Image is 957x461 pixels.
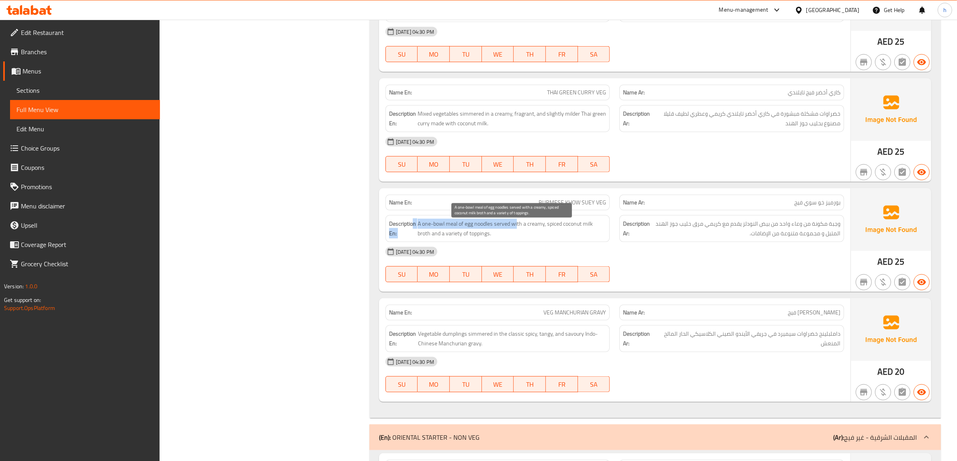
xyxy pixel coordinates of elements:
[578,156,610,172] button: SA
[418,109,607,129] span: Mixed vegetables simmered in a creamy, fragrant, and slightly milder Thai green curry made with c...
[517,159,543,170] span: TH
[3,216,160,235] a: Upsell
[450,156,482,172] button: TU
[833,432,917,442] p: المقبلات الشرقية - غير فيج
[833,431,844,443] b: (Ar):
[453,379,479,390] span: TU
[389,269,415,280] span: SU
[788,88,840,97] span: كاري أخضر فيج تايلندي
[851,78,931,141] img: Ae5nvW7+0k+MAAAAAElFTkSuQmCC
[549,49,575,60] span: FR
[385,266,418,282] button: SU
[895,34,905,49] span: 25
[581,379,607,390] span: SA
[546,376,578,392] button: FR
[389,219,416,239] strong: Description En:
[623,219,650,239] strong: Description Ar:
[514,266,546,282] button: TH
[895,144,905,159] span: 25
[539,198,606,207] span: BURMESE KHOW SUEY VEG
[581,49,607,60] span: SA
[10,81,160,100] a: Sections
[549,379,575,390] span: FR
[547,88,606,97] span: THAI GREEN CURRY VEG
[894,384,910,400] button: Not has choices
[21,182,154,192] span: Promotions
[389,308,412,317] strong: Name En:
[418,266,450,282] button: MO
[546,266,578,282] button: FR
[875,54,891,70] button: Purchased item
[482,156,514,172] button: WE
[794,198,840,207] span: بورميز خو سوي فيج
[21,240,154,249] span: Coverage Report
[517,49,543,60] span: TH
[581,269,607,280] span: SA
[418,219,606,239] span: A one-bowl meal of egg noodles served with a creamy, spiced coconut milk broth and a variety of t...
[3,42,160,61] a: Branches
[581,159,607,170] span: SA
[875,274,891,290] button: Purchased item
[894,164,910,180] button: Not has choices
[877,254,893,269] span: AED
[389,88,412,97] strong: Name En:
[389,49,415,60] span: SU
[856,274,872,290] button: Not branch specific item
[421,159,447,170] span: MO
[549,269,575,280] span: FR
[914,384,930,400] button: Available
[385,156,418,172] button: SU
[21,47,154,57] span: Branches
[4,303,55,313] a: Support.OpsPlatform
[385,376,418,392] button: SU
[514,156,546,172] button: TH
[877,144,893,159] span: AED
[851,298,931,361] img: Ae5nvW7+0k+MAAAAAElFTkSuQmCC
[389,198,412,207] strong: Name En:
[914,164,930,180] button: Available
[623,109,651,129] strong: Description Ar:
[485,269,511,280] span: WE
[3,177,160,196] a: Promotions
[25,281,37,292] span: 1.0.0
[379,431,391,443] b: (En):
[543,308,606,317] span: VEG MANCHURIAN GRAVY
[23,66,154,76] span: Menus
[482,266,514,282] button: WE
[385,46,418,62] button: SU
[21,201,154,211] span: Menu disclaimer
[623,308,645,317] strong: Name Ar:
[3,23,160,42] a: Edit Restaurant
[10,119,160,139] a: Edit Menu
[652,219,840,239] span: وجبة مكونة من وعاء واحد من بيض النودلز يقدم مع كريمي مرق حليب جوز الهند المتبل و مجموعة متنوعة من...
[393,138,437,146] span: [DATE] 04:30 PM
[657,329,840,349] span: داملبلينج خضراوات سيميرد في جريفي الأيندو الصيني الكلاسيكي الحار المالح المنعش
[21,259,154,269] span: Grocery Checklist
[389,379,415,390] span: SU
[453,269,479,280] span: TU
[894,274,910,290] button: Not has choices
[453,159,479,170] span: TU
[21,143,154,153] span: Choice Groups
[482,46,514,62] button: WE
[21,28,154,37] span: Edit Restaurant
[514,376,546,392] button: TH
[943,6,947,14] span: h
[421,269,447,280] span: MO
[623,88,645,97] strong: Name Ar:
[3,61,160,81] a: Menus
[21,163,154,172] span: Coupons
[450,376,482,392] button: TU
[653,109,840,129] span: خضراوات مشكلة مبشورة في كاري أخضر تايلندي كريمي وعطري لطيف قليلا مصنوع بحليب جوز الهند
[393,28,437,36] span: [DATE] 04:30 PM
[578,46,610,62] button: SA
[3,254,160,273] a: Grocery Checklist
[4,281,24,292] span: Version:
[450,46,482,62] button: TU
[894,54,910,70] button: Not has choices
[877,34,893,49] span: AED
[856,164,872,180] button: Not branch specific item
[4,295,41,305] span: Get support on:
[16,105,154,114] span: Full Menu View
[418,376,450,392] button: MO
